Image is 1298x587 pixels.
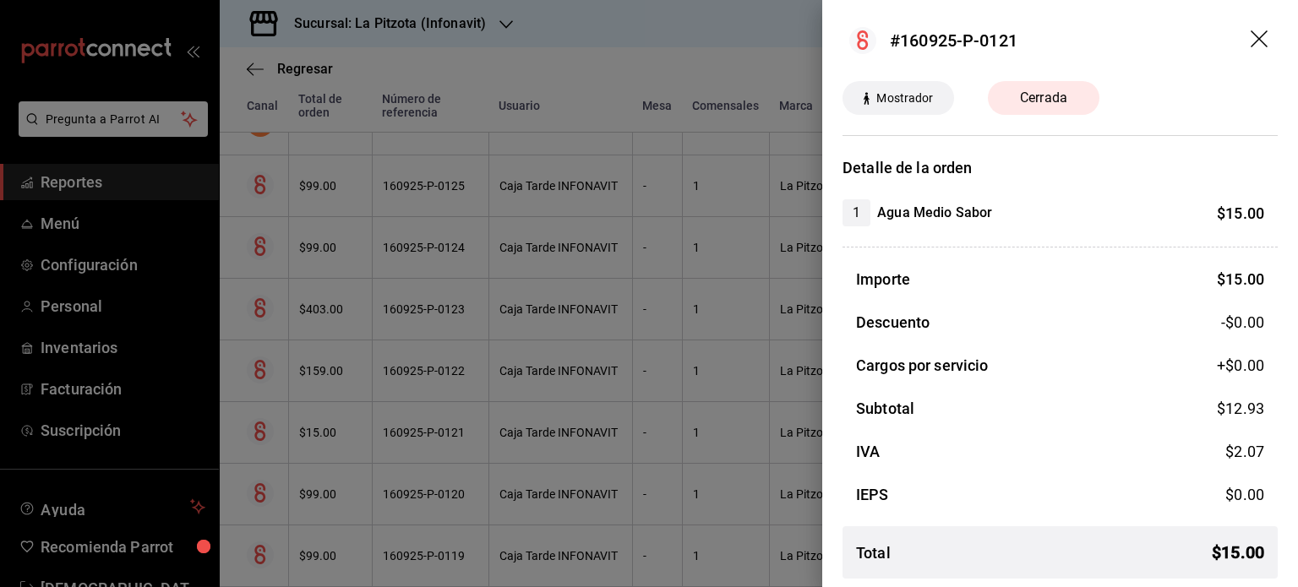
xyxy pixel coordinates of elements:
[1217,399,1264,417] span: $ 12.93
[1217,270,1264,288] span: $ 15.00
[870,90,940,107] span: Mostrador
[856,354,989,377] h3: Cargos por servicio
[856,483,889,506] h3: IEPS
[843,203,870,223] span: 1
[1212,540,1264,565] span: $ 15.00
[856,311,930,334] h3: Descuento
[877,203,992,223] h4: Agua Medio Sabor
[843,156,1278,179] h3: Detalle de la orden
[856,397,914,420] h3: Subtotal
[1221,311,1264,334] span: -$0.00
[1010,88,1077,108] span: Cerrada
[1217,204,1264,222] span: $ 15.00
[856,440,880,463] h3: IVA
[890,28,1017,53] div: #160925-P-0121
[1251,30,1271,51] button: drag
[1225,486,1264,503] span: $ 0.00
[1225,443,1264,460] span: $ 2.07
[1217,354,1264,377] span: +$ 0.00
[856,268,910,291] h3: Importe
[856,541,891,564] h3: Total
